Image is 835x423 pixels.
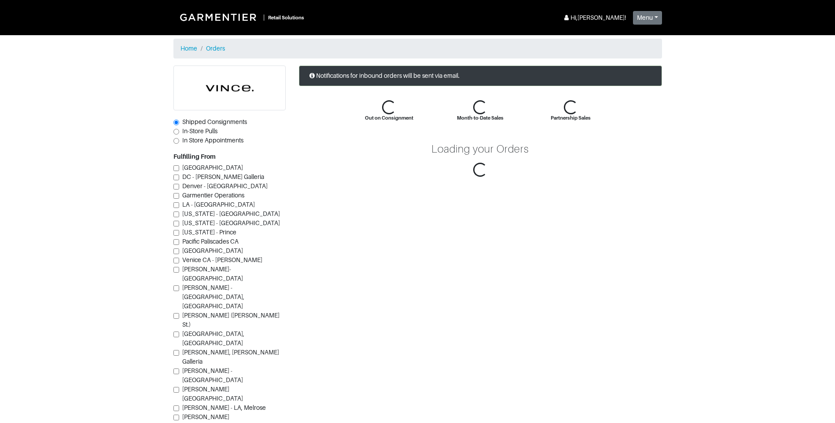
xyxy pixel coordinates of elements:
input: [PERSON_NAME][GEOGRAPHIC_DATA]. [173,415,179,420]
img: Garmentier [175,9,263,26]
span: [PERSON_NAME], [PERSON_NAME] Galleria [182,349,279,365]
a: |Retail Solutions [173,7,308,27]
input: Shipped Consignments [173,120,179,125]
span: Shipped Consignments [182,118,247,125]
input: [US_STATE] - [GEOGRAPHIC_DATA] [173,221,179,226]
input: Garmentier Operations [173,193,179,199]
span: Pacific Paliscades CA [182,238,239,245]
input: LA - [GEOGRAPHIC_DATA] [173,202,179,208]
span: In-Store Pulls [182,128,217,135]
span: [PERSON_NAME] - [GEOGRAPHIC_DATA], [GEOGRAPHIC_DATA] [182,284,244,310]
input: [PERSON_NAME] - LA, Melrose [173,405,179,411]
div: | [263,13,265,22]
input: [PERSON_NAME] ([PERSON_NAME] St.) [173,313,179,319]
input: DC - [PERSON_NAME] Galleria [173,175,179,180]
small: Retail Solutions [268,15,304,20]
label: Fulfilling From [173,152,216,161]
span: [PERSON_NAME] - LA, Melrose [182,404,266,411]
input: Pacific Paliscades CA [173,239,179,245]
span: [PERSON_NAME]-[GEOGRAPHIC_DATA] [182,266,243,282]
span: [US_STATE] - Prince [182,229,236,236]
span: [PERSON_NAME] - [GEOGRAPHIC_DATA] [182,367,243,383]
input: Denver - [GEOGRAPHIC_DATA] [173,184,179,190]
span: [US_STATE] - [GEOGRAPHIC_DATA] [182,219,280,226]
span: Venice CA - [PERSON_NAME] [182,256,262,263]
input: In Store Appointments [173,138,179,144]
input: [PERSON_NAME] - [GEOGRAPHIC_DATA], [GEOGRAPHIC_DATA] [173,285,179,291]
input: Venice CA - [PERSON_NAME] [173,258,179,263]
div: Notifications for inbound orders will be sent via email. [299,66,662,86]
input: [US_STATE] - Prince [173,230,179,236]
input: [PERSON_NAME]-[GEOGRAPHIC_DATA] [173,267,179,273]
div: Month-to-Date Sales [457,114,504,122]
span: [US_STATE] - [GEOGRAPHIC_DATA] [182,210,280,217]
a: Home [180,45,197,52]
button: Menu [633,11,662,25]
span: [PERSON_NAME] ([PERSON_NAME] St.) [182,312,280,328]
div: Partnership Sales [551,114,591,122]
div: Loading your Orders [431,143,530,156]
span: [GEOGRAPHIC_DATA], [GEOGRAPHIC_DATA] [182,330,244,346]
input: [US_STATE] - [GEOGRAPHIC_DATA] [173,211,179,217]
input: In-Store Pulls [173,129,179,135]
span: LA - [GEOGRAPHIC_DATA] [182,201,255,208]
input: [PERSON_NAME], [PERSON_NAME] Galleria [173,350,179,356]
input: [GEOGRAPHIC_DATA] [173,165,179,171]
span: [GEOGRAPHIC_DATA] [182,164,243,171]
input: [GEOGRAPHIC_DATA], [GEOGRAPHIC_DATA] [173,332,179,337]
input: [PERSON_NAME][GEOGRAPHIC_DATA] [173,387,179,393]
img: cyAkLTq7csKWtL9WARqkkVaF.png [174,66,285,110]
nav: breadcrumb [173,39,662,58]
div: Hi, [PERSON_NAME] ! [563,13,626,22]
span: In Store Appointments [182,137,243,144]
input: [GEOGRAPHIC_DATA] [173,248,179,254]
span: Denver - [GEOGRAPHIC_DATA] [182,182,268,190]
div: Out on Consignment [365,114,413,122]
input: [PERSON_NAME] - [GEOGRAPHIC_DATA] [173,368,179,374]
span: [GEOGRAPHIC_DATA] [182,247,243,254]
a: Orders [206,45,225,52]
span: Garmentier Operations [182,192,244,199]
span: DC - [PERSON_NAME] Galleria [182,173,264,180]
span: [PERSON_NAME][GEOGRAPHIC_DATA] [182,386,243,402]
